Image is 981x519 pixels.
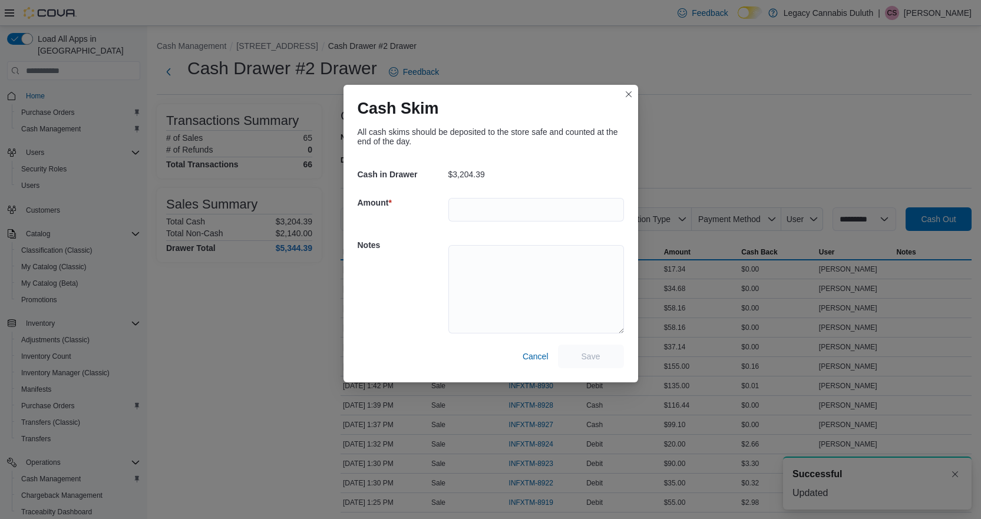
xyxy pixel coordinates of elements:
[358,191,446,214] h5: Amount
[523,351,549,362] span: Cancel
[558,345,624,368] button: Save
[582,351,600,362] span: Save
[622,87,636,101] button: Closes this modal window
[358,127,624,146] div: All cash skims should be deposited to the store safe and counted at the end of the day.
[358,99,439,118] h1: Cash Skim
[448,170,485,179] p: $3,204.39
[358,233,446,257] h5: Notes
[518,345,553,368] button: Cancel
[358,163,446,186] h5: Cash in Drawer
